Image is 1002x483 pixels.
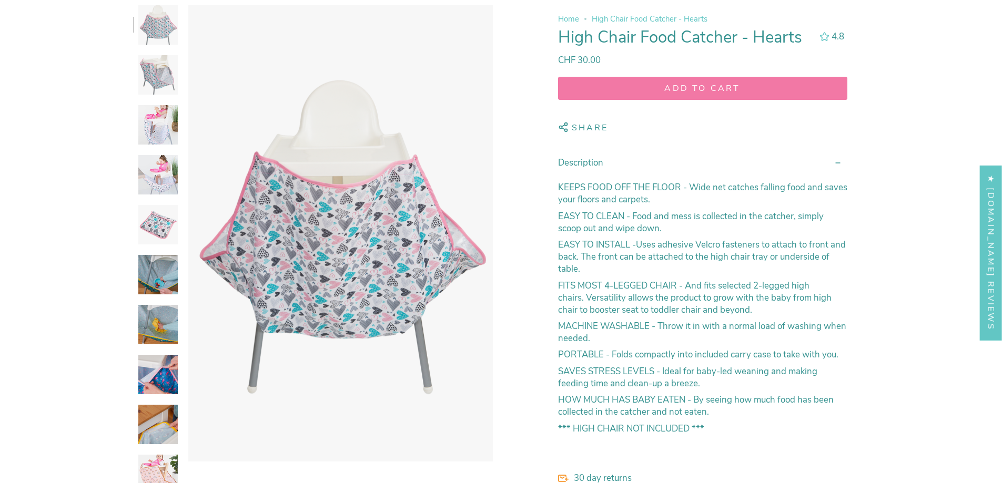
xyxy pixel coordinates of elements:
[558,210,632,222] strong: EASY TO CLEAN -
[832,30,844,43] span: 4.8
[558,148,847,177] summary: Description
[558,117,609,139] button: Share
[558,280,847,316] p: - And fits selected 2-legged high chairs. Versatility allows the product to grow with the baby fr...
[558,365,847,389] p: - Ideal for baby-led weaning and making feeding time and clean-up a breeze.
[980,165,1002,340] div: Click to open Judge.me floating reviews tab
[558,14,579,24] a: Home
[558,239,630,251] strong: EASY TO INSTALL
[558,239,847,275] p: -
[592,14,707,24] span: High Chair Food Catcher - Hearts
[558,394,693,406] strong: HOW MUCH HAS BABY EATEN -
[558,28,811,47] h1: High Chair Food Catcher - Hearts
[558,210,847,234] p: Food and mess is collected in the catcher, simply scoop out and wipe down.
[814,29,847,44] button: 4.78 out of 5.0 stars
[568,83,837,94] span: Add to cart
[558,182,847,206] p: - Wide net catches falling food and saves your floors and carpets.
[558,394,847,418] p: By seeing how much food has been collected in the catcher and not eaten.
[558,320,652,332] strong: MACHINE WASHABLE
[558,365,656,377] strong: SAVES STRESS LEVELS
[558,349,847,361] p: Folds compactly into included carry case to take with you.
[572,122,609,136] span: Share
[558,280,679,292] strong: FITS MOST 4-LEGGED CHAIR
[558,349,612,361] strong: PORTABLE -
[819,32,829,41] div: 4.78 out of 5.0 stars
[558,423,704,435] strong: *** HIGH CHAIR NOT INCLUDED ***
[558,182,683,194] strong: KEEPS FOOD OFF THE FLOOR
[558,77,847,100] button: Add to cart
[558,54,601,66] span: CHF 30.00
[558,320,847,344] p: - Throw it in with a normal load of washing when needed.
[558,239,846,275] span: Uses adhesive Velcro fasteners to attach to front and back. The front can be attached to the high...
